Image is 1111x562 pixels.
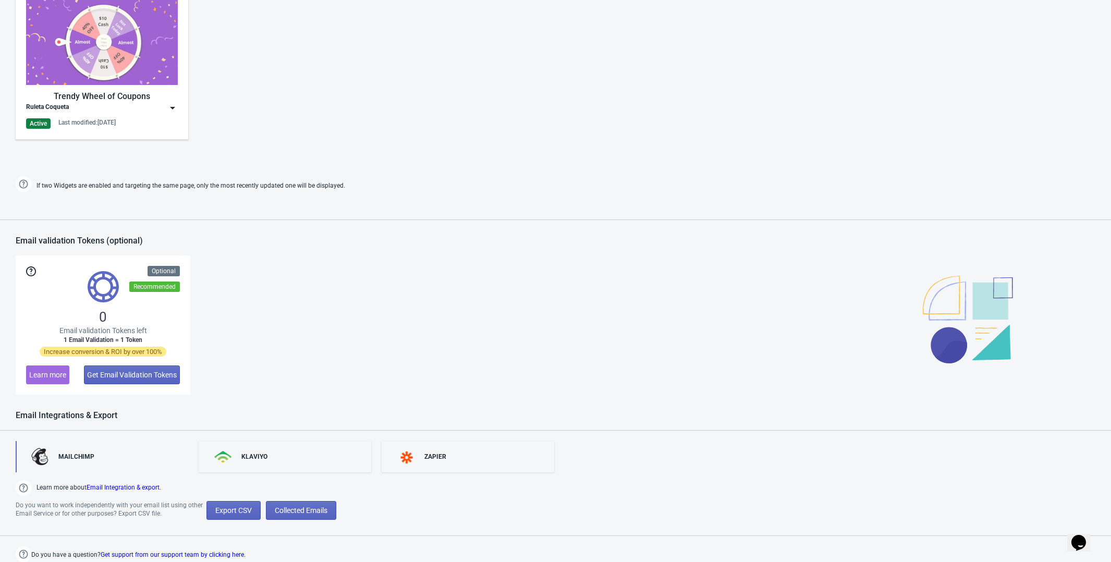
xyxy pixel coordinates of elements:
button: Export CSV [206,501,261,520]
button: Learn more [26,365,69,384]
span: Learn more [29,371,66,379]
a: Email Integration & export [87,484,160,491]
div: ZAPIER [424,453,446,461]
button: Collected Emails [266,501,336,520]
span: If two Widgets are enabled and targeting the same page, only the most recently updated one will b... [36,177,345,194]
span: Learn more about . [36,483,161,496]
button: Get Email Validation Tokens [84,365,180,384]
img: help.png [16,176,31,192]
div: KLAVIYO [241,453,267,461]
img: dropdown.png [167,103,178,113]
img: help.png [16,546,31,562]
img: tokens.svg [88,271,119,302]
div: Do you want to work independently with your email list using other Email Service or for other pur... [16,501,206,520]
span: Export CSV [215,506,252,515]
img: help.png [16,480,31,496]
div: Last modified: [DATE] [58,118,116,127]
span: Email validation Tokens left [59,325,147,336]
div: Ruleta Coqueta [26,103,69,113]
div: Trendy Wheel of Coupons [26,90,178,103]
span: 0 [99,309,107,325]
span: Increase conversion & ROI by over 100% [40,347,166,357]
div: Active [26,118,51,129]
img: zapier.svg [397,451,416,463]
span: Get Email Validation Tokens [87,371,177,379]
div: Recommended [129,282,180,292]
div: MAILCHIMP [58,453,94,461]
img: mailchimp.png [31,448,50,466]
span: Do you have a question? [31,548,246,561]
span: Collected Emails [275,506,327,515]
img: klaviyo.png [214,451,233,463]
img: illustration.svg [923,276,1013,363]
a: Get support from our support team by clicking here. [101,551,246,558]
div: Optional [148,266,180,276]
span: 1 Email Validation = 1 Token [64,336,142,344]
iframe: chat widget [1067,520,1101,552]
